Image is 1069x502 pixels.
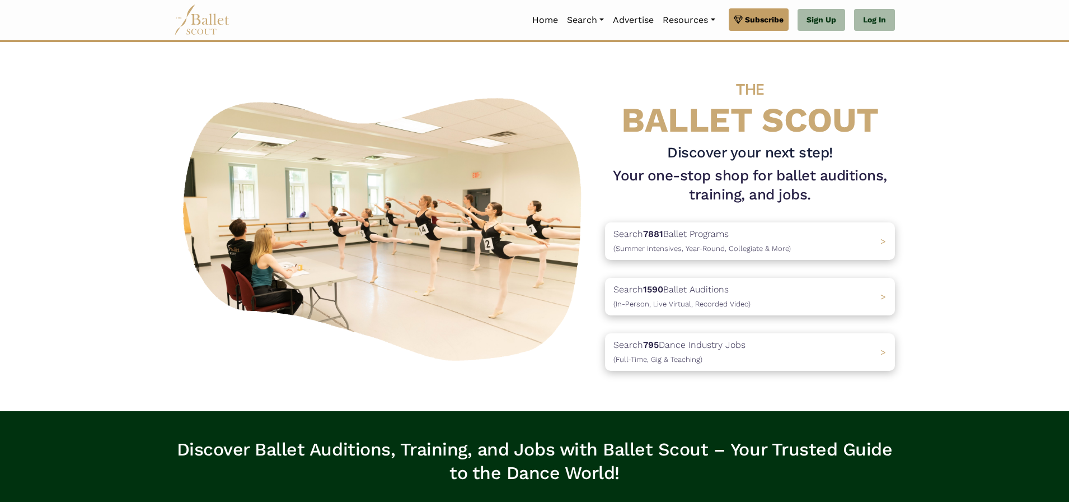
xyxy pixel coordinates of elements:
[605,333,895,371] a: Search795Dance Industry Jobs(Full-Time, Gig & Teaching) >
[745,13,784,26] span: Subscribe
[608,8,658,32] a: Advertise
[880,347,886,357] span: >
[174,438,895,485] h3: Discover Ballet Auditions, Training, and Jobs with Ballet Scout – Your Trusted Guide to the Dance...
[613,338,746,366] p: Search Dance Industry Jobs
[854,9,895,31] a: Log In
[613,282,751,311] p: Search Ballet Auditions
[605,222,895,260] a: Search7881Ballet Programs(Summer Intensives, Year-Round, Collegiate & More)>
[736,80,764,99] span: THE
[798,9,845,31] a: Sign Up
[880,236,886,247] span: >
[880,291,886,302] span: >
[734,13,743,26] img: gem.svg
[605,143,895,162] h3: Discover your next step!
[613,355,702,364] span: (Full-Time, Gig & Teaching)
[174,86,596,368] img: A group of ballerinas talking to each other in a ballet studio
[605,278,895,315] a: Search1590Ballet Auditions(In-Person, Live Virtual, Recorded Video) >
[528,8,562,32] a: Home
[658,8,719,32] a: Resources
[605,166,895,204] h1: Your one-stop shop for ballet auditions, training, and jobs.
[643,284,663,295] b: 1590
[643,229,663,239] b: 7881
[605,64,895,139] h4: BALLET SCOUT
[729,8,789,31] a: Subscribe
[613,227,791,255] p: Search Ballet Programs
[643,340,659,350] b: 795
[613,300,751,308] span: (In-Person, Live Virtual, Recorded Video)
[562,8,608,32] a: Search
[613,244,791,253] span: (Summer Intensives, Year-Round, Collegiate & More)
